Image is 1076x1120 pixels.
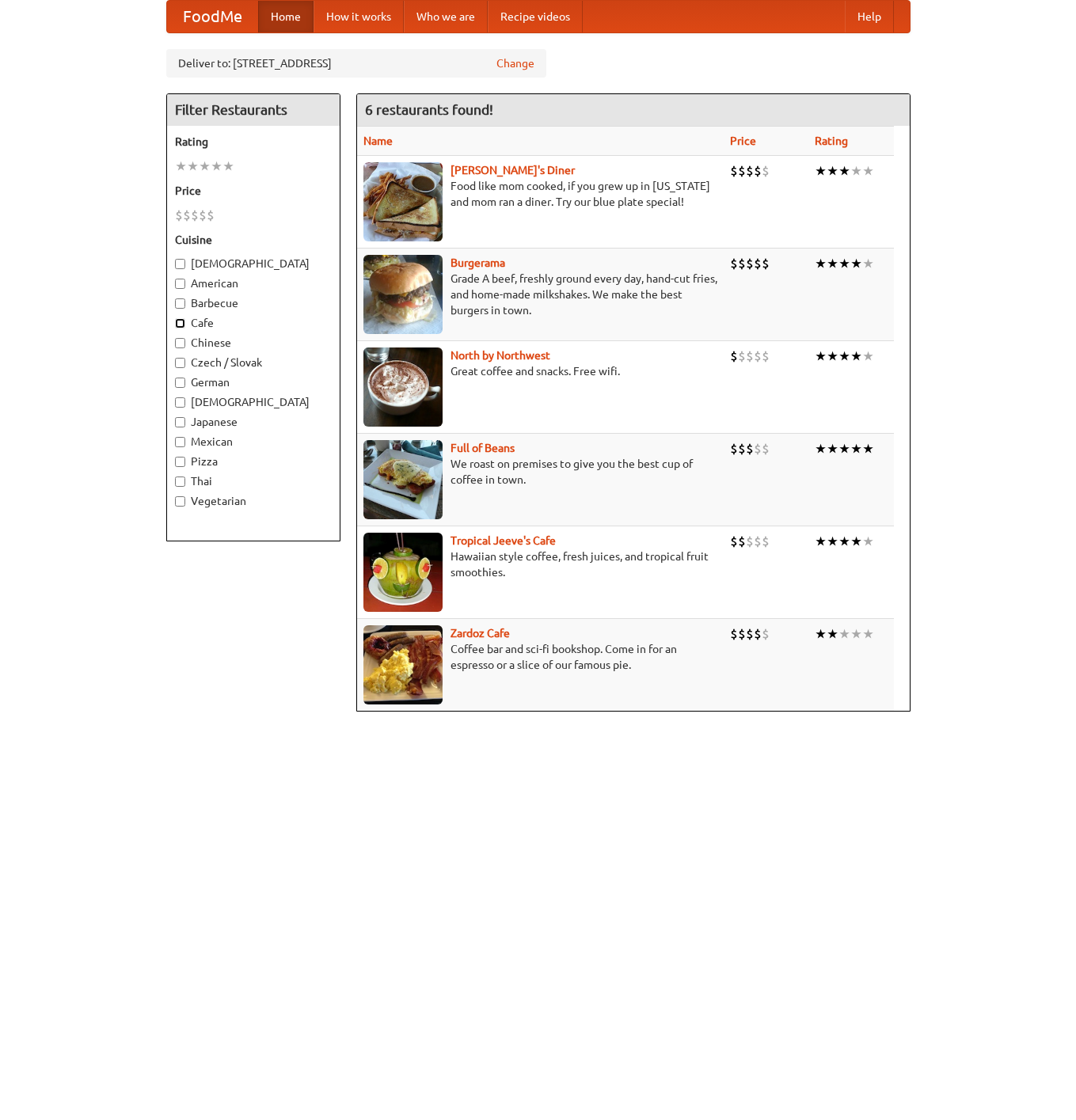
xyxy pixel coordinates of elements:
[838,533,850,550] li: ★
[175,279,185,289] input: American
[363,347,443,427] img: north.jpg
[363,363,717,379] p: Great coffee and snacks. Free wifi.
[838,162,850,180] li: ★
[175,134,332,150] h5: Rating
[838,255,850,272] li: ★
[862,625,874,643] li: ★
[730,347,738,365] li: $
[167,94,340,126] h4: Filter Restaurants
[451,627,510,640] a: Zardoz Cafe
[738,162,746,180] li: $
[827,162,838,180] li: ★
[175,355,332,370] label: Czech / Slovak
[175,493,332,509] label: Vegetarian
[363,549,717,580] p: Hawaiian style coffee, fresh juices, and tropical fruit smoothies.
[850,533,862,550] li: ★
[762,625,770,643] li: $
[175,295,332,311] label: Barbecue
[746,162,754,180] li: $
[175,358,185,368] input: Czech / Slovak
[746,625,754,643] li: $
[850,255,862,272] li: ★
[862,533,874,550] li: ★
[175,457,185,467] input: Pizza
[862,440,874,457] li: ★
[815,533,827,550] li: ★
[815,135,848,147] a: Rating
[363,255,443,334] img: burgerama.jpg
[762,533,770,550] li: $
[363,641,717,673] p: Coffee bar and sci-fi bookshop. Come in for an espresso or a slice of our famous pie.
[754,162,762,180] li: $
[738,255,746,272] li: $
[363,625,443,704] img: zardoz.jpg
[451,256,505,269] a: Burgerama
[754,625,762,643] li: $
[167,1,258,32] a: FoodMe
[850,162,862,180] li: ★
[762,255,770,272] li: $
[746,347,754,365] li: $
[754,255,762,272] li: $
[175,454,332,469] label: Pizza
[850,347,862,365] li: ★
[838,440,850,457] li: ★
[175,338,185,348] input: Chinese
[175,315,332,331] label: Cafe
[175,434,332,450] label: Mexican
[175,232,332,248] h5: Cuisine
[746,440,754,457] li: $
[730,440,738,457] li: $
[404,1,488,32] a: Who we are
[363,162,443,241] img: sallys.jpg
[762,347,770,365] li: $
[187,158,199,175] li: ★
[451,534,556,547] a: Tropical Jeeve's Cafe
[175,207,183,224] li: $
[191,207,199,224] li: $
[363,178,717,210] p: Food like mom cooked, if you grew up in [US_STATE] and mom ran a diner. Try our blue plate special!
[363,456,717,488] p: We roast on premises to give you the best cup of coffee in town.
[451,442,515,454] a: Full of Beans
[762,162,770,180] li: $
[815,625,827,643] li: ★
[175,473,332,489] label: Thai
[730,255,738,272] li: $
[175,335,332,351] label: Chinese
[738,625,746,643] li: $
[199,158,211,175] li: ★
[838,625,850,643] li: ★
[175,437,185,447] input: Mexican
[258,1,314,32] a: Home
[738,440,746,457] li: $
[754,440,762,457] li: $
[754,533,762,550] li: $
[845,1,894,32] a: Help
[862,347,874,365] li: ★
[363,271,717,318] p: Grade A beef, freshly ground every day, hand-cut fries, and home-made milkshakes. We make the bes...
[838,347,850,365] li: ★
[175,183,332,199] h5: Price
[166,49,546,78] div: Deliver to: [STREET_ADDRESS]
[363,533,443,612] img: jeeves.jpg
[175,496,185,507] input: Vegetarian
[175,394,332,410] label: [DEMOGRAPHIC_DATA]
[207,207,215,224] li: $
[730,533,738,550] li: $
[175,374,332,390] label: German
[175,378,185,388] input: German
[175,476,185,487] input: Thai
[730,625,738,643] li: $
[746,533,754,550] li: $
[365,102,493,117] ng-pluralize: 6 restaurants found!
[730,135,756,147] a: Price
[175,318,185,328] input: Cafe
[850,625,862,643] li: ★
[738,533,746,550] li: $
[827,533,838,550] li: ★
[175,298,185,309] input: Barbecue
